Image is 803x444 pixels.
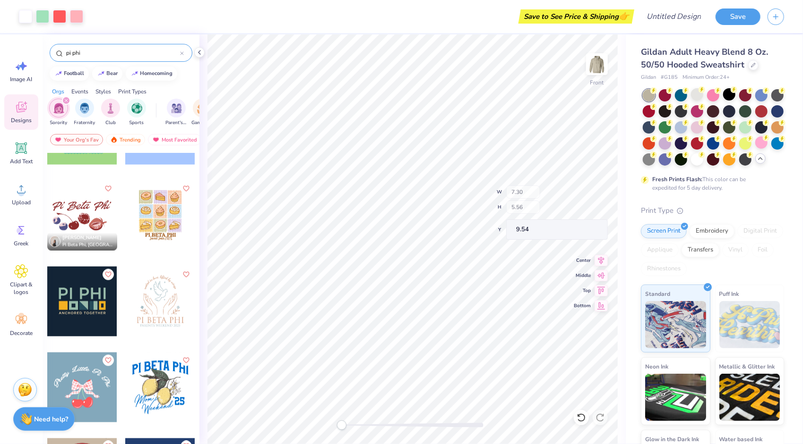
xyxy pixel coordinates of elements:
img: Parent's Weekend Image [171,103,182,114]
span: Top [574,287,591,294]
span: Gildan [641,74,656,82]
button: filter button [101,99,120,126]
span: # G185 [661,74,678,82]
div: Styles [95,87,111,96]
div: Digital Print [737,224,783,238]
span: Bottom [574,302,591,310]
div: Applique [641,243,679,257]
img: Standard [645,301,706,348]
strong: Need help? [35,415,69,424]
img: trend_line.gif [97,71,105,76]
span: Game Day [191,119,213,126]
div: filter for Club [101,99,120,126]
div: Accessibility label [337,420,346,430]
div: Most Favorited [148,134,201,145]
button: Like [103,269,114,280]
span: Middle [574,272,591,279]
span: Sports [130,119,144,126]
div: Trending [106,134,145,145]
span: Pi Beta Phi, [GEOGRAPHIC_DATA][US_STATE] [62,242,113,249]
button: homecoming [126,67,177,81]
img: Game Day Image [197,103,208,114]
button: Like [181,183,192,194]
div: Vinyl [722,243,749,257]
img: Club Image [105,103,116,114]
div: This color can be expedited for 5 day delivery. [652,175,768,192]
span: Decorate [10,329,33,337]
div: filter for Fraternity [74,99,95,126]
img: Neon Ink [645,374,706,421]
span: Image AI [10,75,33,83]
div: Foil [751,243,774,257]
button: filter button [127,99,146,126]
div: Rhinestones [641,262,687,276]
img: trend_line.gif [55,71,62,76]
span: Greek [14,240,29,247]
span: Upload [12,199,31,206]
div: Save to See Price & Shipping [521,9,632,24]
div: football [64,71,85,76]
img: Sorority Image [53,103,64,114]
button: Like [103,355,114,366]
button: Like [181,355,192,366]
div: Orgs [52,87,64,96]
button: Save [716,8,760,25]
div: Events [71,87,88,96]
span: [PERSON_NAME] [62,235,102,241]
span: Minimum Order: 24 + [682,74,730,82]
span: Fraternity [74,119,95,126]
span: Center [574,257,591,264]
div: filter for Game Day [191,99,213,126]
div: Transfers [682,243,719,257]
img: Front [587,55,606,74]
img: most_fav.gif [152,136,160,143]
div: Front [590,78,604,87]
div: Print Type [641,205,784,216]
span: Club [105,119,116,126]
div: Your Org's Fav [50,134,103,145]
span: 👉 [619,10,629,22]
button: Like [181,269,192,280]
img: Puff Ink [719,301,780,348]
span: Parent's Weekend [165,119,187,126]
button: filter button [49,99,68,126]
span: Sorority [50,119,68,126]
span: Glow in the Dark Ink [645,434,699,444]
img: trend_line.gif [131,71,138,76]
span: Designs [11,117,32,124]
div: Embroidery [690,224,734,238]
span: Standard [645,289,670,299]
button: football [50,67,89,81]
div: homecoming [140,71,173,76]
img: trending.gif [110,136,118,143]
strong: Fresh Prints Flash: [652,176,702,183]
div: filter for Sports [127,99,146,126]
span: Water based Ink [719,434,763,444]
button: filter button [191,99,213,126]
img: Fraternity Image [79,103,90,114]
button: Like [103,183,114,194]
img: Metallic & Glitter Ink [719,374,780,421]
span: Puff Ink [719,289,739,299]
span: Clipart & logos [6,281,37,296]
span: Metallic & Glitter Ink [719,361,775,371]
input: Untitled Design [639,7,708,26]
span: Neon Ink [645,361,668,371]
img: most_fav.gif [54,136,62,143]
div: filter for Sorority [49,99,68,126]
div: Print Types [118,87,147,96]
div: filter for Parent's Weekend [165,99,187,126]
div: bear [107,71,118,76]
button: filter button [165,99,187,126]
button: bear [92,67,122,81]
input: Try "Alpha" [65,48,180,58]
button: filter button [74,99,95,126]
span: Gildan Adult Heavy Blend 8 Oz. 50/50 Hooded Sweatshirt [641,46,768,70]
span: Add Text [10,158,33,165]
img: Sports Image [131,103,142,114]
div: Screen Print [641,224,687,238]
